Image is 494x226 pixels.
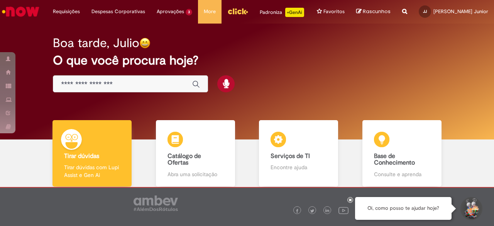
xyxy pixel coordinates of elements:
span: Aprovações [157,8,184,15]
p: Consulte e aprenda [374,170,430,178]
img: logo_footer_youtube.png [338,205,349,215]
img: logo_footer_linkedin.png [325,209,329,213]
button: Iniciar Conversa de Suporte [459,197,482,220]
a: Serviços de TI Encontre ajuda [247,120,350,187]
b: Tirar dúvidas [64,152,99,160]
p: Tirar dúvidas com Lupi Assist e Gen Ai [64,163,120,179]
span: More [204,8,216,15]
p: +GenAi [285,8,304,17]
img: logo_footer_ambev_rotulo_gray.png [134,195,178,211]
p: Abra uma solicitação [167,170,223,178]
span: 3 [186,9,192,15]
div: Oi, como posso te ajudar hoje? [355,197,452,220]
a: Base de Conhecimento Consulte e aprenda [350,120,454,187]
span: [PERSON_NAME] Junior [433,8,488,15]
span: Requisições [53,8,80,15]
span: JJ [423,9,427,14]
b: Serviços de TI [271,152,310,160]
a: Catálogo de Ofertas Abra uma solicitação [144,120,247,187]
img: click_logo_yellow_360x200.png [227,5,248,17]
div: Padroniza [260,8,304,17]
a: Rascunhos [356,8,391,15]
span: Favoritos [323,8,345,15]
h2: Boa tarde, Julio [53,36,139,50]
h2: O que você procura hoje? [53,54,441,67]
img: logo_footer_facebook.png [295,209,299,213]
a: Tirar dúvidas Tirar dúvidas com Lupi Assist e Gen Ai [41,120,144,187]
img: logo_footer_twitter.png [310,209,314,213]
img: happy-face.png [139,37,151,49]
img: ServiceNow [1,4,41,19]
p: Encontre ajuda [271,163,327,171]
b: Base de Conhecimento [374,152,415,167]
span: Rascunhos [363,8,391,15]
b: Catálogo de Ofertas [167,152,201,167]
span: Despesas Corporativas [91,8,145,15]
